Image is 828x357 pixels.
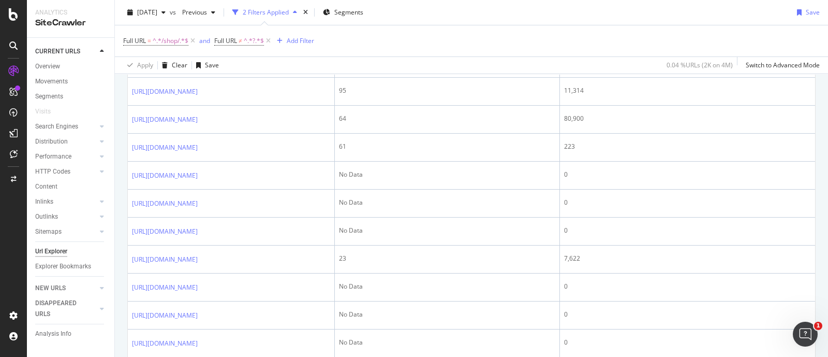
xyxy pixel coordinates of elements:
[123,4,170,21] button: [DATE]
[132,170,198,181] a: [URL][DOMAIN_NAME]
[35,121,97,132] a: Search Engines
[132,282,198,293] a: [URL][DOMAIN_NAME]
[199,36,210,46] button: and
[35,136,68,147] div: Distribution
[35,166,70,177] div: HTTP Codes
[132,198,198,209] a: [URL][DOMAIN_NAME]
[746,61,820,69] div: Switch to Advanced Mode
[35,8,106,17] div: Analytics
[339,282,555,291] div: No Data
[35,106,61,117] a: Visits
[132,254,198,265] a: [URL][DOMAIN_NAME]
[287,36,314,45] div: Add Filter
[35,211,58,222] div: Outlinks
[339,198,555,207] div: No Data
[35,76,107,87] a: Movements
[35,196,97,207] a: Inlinks
[137,61,153,69] div: Apply
[239,36,242,45] span: ≠
[339,170,555,179] div: No Data
[339,226,555,235] div: No Data
[35,261,91,272] div: Explorer Bookmarks
[564,86,811,95] div: 11,314
[35,17,106,29] div: SiteCrawler
[334,8,363,17] span: Segments
[35,261,107,272] a: Explorer Bookmarks
[123,36,146,45] span: Full URL
[132,310,198,321] a: [URL][DOMAIN_NAME]
[814,322,822,330] span: 1
[35,46,80,57] div: CURRENT URLS
[564,282,811,291] div: 0
[147,36,151,45] span: =
[35,246,67,257] div: Url Explorer
[564,142,811,151] div: 223
[158,57,187,74] button: Clear
[192,57,219,74] button: Save
[564,226,811,235] div: 0
[35,106,51,117] div: Visits
[339,254,555,263] div: 23
[35,166,97,177] a: HTTP Codes
[273,35,314,47] button: Add Filter
[301,7,310,18] div: times
[35,76,68,87] div: Movements
[35,196,53,207] div: Inlinks
[199,36,210,45] div: and
[123,57,153,74] button: Apply
[178,4,219,21] button: Previous
[564,254,811,263] div: 7,622
[564,198,811,207] div: 0
[35,151,71,162] div: Performance
[35,46,97,57] a: CURRENT URLS
[35,298,97,320] a: DISAPPEARED URLS
[243,8,289,17] div: 2 Filters Applied
[35,329,107,339] a: Analysis Info
[319,4,367,21] button: Segments
[35,136,97,147] a: Distribution
[339,86,555,95] div: 95
[35,226,97,237] a: Sitemaps
[35,211,97,222] a: Outlinks
[35,226,62,237] div: Sitemaps
[564,114,811,123] div: 80,900
[564,170,811,179] div: 0
[172,61,187,69] div: Clear
[793,4,820,21] button: Save
[35,298,87,320] div: DISAPPEARED URLS
[806,8,820,17] div: Save
[228,4,301,21] button: 2 Filters Applied
[667,61,733,69] div: 0.04 % URLs ( 2K on 4M )
[339,114,555,123] div: 64
[35,283,97,294] a: NEW URLS
[35,329,71,339] div: Analysis Info
[742,57,820,74] button: Switch to Advanced Mode
[132,338,198,349] a: [URL][DOMAIN_NAME]
[35,181,107,192] a: Content
[137,8,157,17] span: 2025 Aug. 8th
[35,151,97,162] a: Performance
[35,91,63,102] div: Segments
[35,121,78,132] div: Search Engines
[564,310,811,319] div: 0
[35,91,107,102] a: Segments
[564,338,811,347] div: 0
[153,34,188,48] span: ^.*/shop/.*$
[339,142,555,151] div: 61
[35,181,57,192] div: Content
[178,8,207,17] span: Previous
[339,310,555,319] div: No Data
[35,246,107,257] a: Url Explorer
[793,322,818,347] iframe: Intercom live chat
[132,142,198,153] a: [URL][DOMAIN_NAME]
[35,61,107,72] a: Overview
[35,61,60,72] div: Overview
[35,283,66,294] div: NEW URLS
[132,115,198,125] a: [URL][DOMAIN_NAME]
[132,87,198,97] a: [URL][DOMAIN_NAME]
[205,61,219,69] div: Save
[214,36,237,45] span: Full URL
[170,8,178,17] span: vs
[132,226,198,237] a: [URL][DOMAIN_NAME]
[339,338,555,347] div: No Data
